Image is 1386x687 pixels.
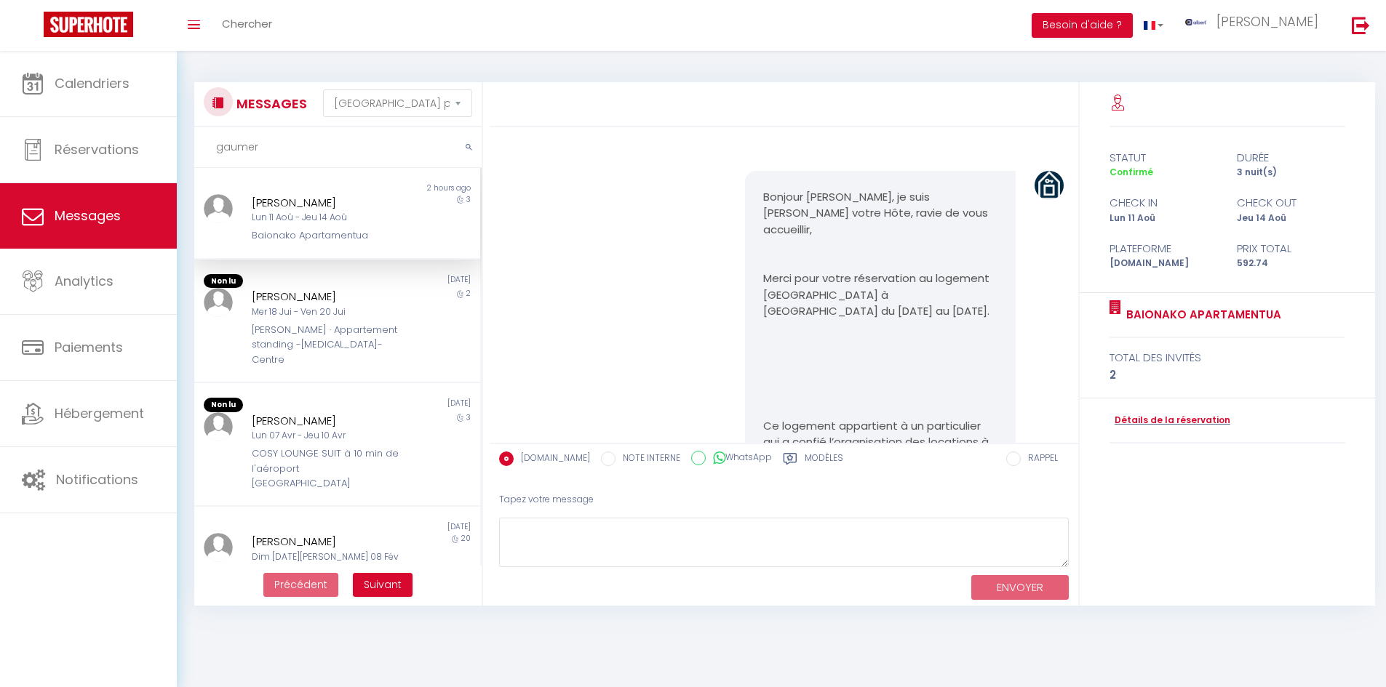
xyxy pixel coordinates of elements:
div: Plateforme [1100,240,1227,257]
img: ... [1035,171,1064,200]
span: Analytics [55,272,113,290]
div: 592.74 [1227,257,1355,270]
div: [DATE] [337,521,479,533]
span: Suivant [364,577,402,592]
p: Merci pour votre réservation au logement [GEOGRAPHIC_DATA] à [GEOGRAPHIC_DATA] du [DATE] au [DATE]. [763,270,997,320]
span: Non lu [204,398,243,412]
div: Lun 11 Aoû - Jeu 14 Aoû [252,211,399,225]
div: check in [1100,194,1227,212]
span: Notifications [56,470,138,489]
button: Previous [263,573,338,598]
div: Prix total [1227,240,1355,257]
div: [DATE] [337,274,479,289]
label: Modèles [805,451,843,470]
label: NOTE INTERNE [616,451,680,467]
img: ... [204,288,233,317]
p: Ce logement appartient à un particulier qui a confié l’organisation des locations à la concierger... [763,418,997,467]
div: statut [1100,149,1227,166]
iframe: LiveChat chat widget [1325,626,1386,687]
div: [PERSON_NAME] [252,412,399,430]
span: Confirmé [1110,166,1153,178]
div: Lun 11 Aoû [1100,212,1227,225]
div: [PERSON_NAME] [252,288,399,305]
span: Non lu [204,274,243,289]
div: 2 hours ago [337,182,479,194]
button: ENVOYER [971,575,1069,600]
img: ... [204,194,233,223]
div: [PERSON_NAME] [252,194,399,212]
div: Jeu 14 Aoû [1227,212,1355,225]
a: Détails de la réservation [1110,414,1230,427]
img: Super Booking [44,12,133,37]
img: ... [1185,19,1207,25]
span: Hébergement [55,404,144,422]
div: durée [1227,149,1355,166]
label: RAPPEL [1021,451,1058,467]
button: Besoin d'aide ? [1032,13,1133,38]
div: [DATE] [337,398,479,412]
span: 2 [466,288,471,299]
div: Dim [DATE][PERSON_NAME] 08 Fév [252,550,399,564]
span: 20 [461,533,471,544]
div: [PERSON_NAME] · Appartement standing -[MEDICAL_DATA]- Centre [252,323,399,367]
div: Tapez votre message [499,482,1069,518]
div: total des invités [1110,349,1346,366]
img: ... [204,412,233,441]
div: Mer 18 Jui - Ven 20 Jui [252,305,399,319]
p: Bonjour [PERSON_NAME], je suis [PERSON_NAME] votre Hôte, ravie de vous accueillir, [763,189,997,238]
label: WhatsApp [706,451,772,467]
span: Chercher [222,16,272,31]
span: Réservations [55,140,139,158]
span: [PERSON_NAME] [1216,12,1318,31]
span: Calendriers [55,74,130,92]
span: Messages [55,206,121,225]
label: [DOMAIN_NAME] [514,451,590,467]
div: 2 [1110,366,1346,384]
input: Rechercher un mot clé [194,127,482,168]
div: COSY LOUNGE SUIT à 10 min de l'aéroport [GEOGRAPHIC_DATA] [252,446,399,491]
button: Next [353,573,413,598]
div: [PERSON_NAME] [252,533,399,550]
div: Lun 07 Avr - Jeu 10 Avr [252,429,399,443]
span: 3 [466,194,471,205]
span: Paiements [55,338,123,356]
span: 3 [466,412,471,423]
div: check out [1227,194,1355,212]
div: [DOMAIN_NAME] [1100,257,1227,270]
img: logout [1352,16,1370,34]
div: Baionako Apartamentua [252,228,399,243]
span: Précédent [274,577,327,592]
h3: MESSAGES [233,87,307,120]
div: 3 nuit(s) [1227,166,1355,180]
img: ... [204,533,233,562]
a: Baionako Apartamentua [1121,306,1281,324]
